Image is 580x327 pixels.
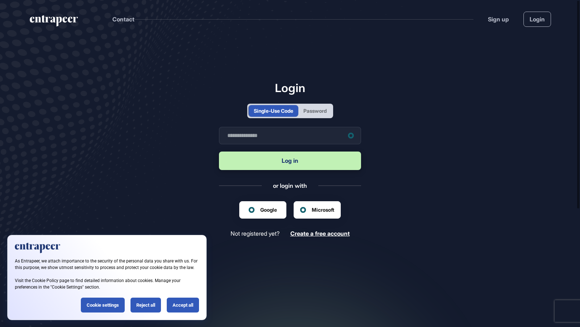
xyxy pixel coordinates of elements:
[231,230,279,237] span: Not registered yet?
[219,152,361,170] button: Log in
[219,81,361,95] h1: Login
[273,182,307,190] div: or login with
[488,15,509,24] a: Sign up
[254,107,293,115] div: Single-Use Code
[290,230,350,237] a: Create a free account
[29,15,79,29] a: entrapeer-logo
[523,12,551,27] a: Login
[303,107,327,115] div: Password
[112,15,134,24] button: Contact
[312,206,334,214] span: Microsoft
